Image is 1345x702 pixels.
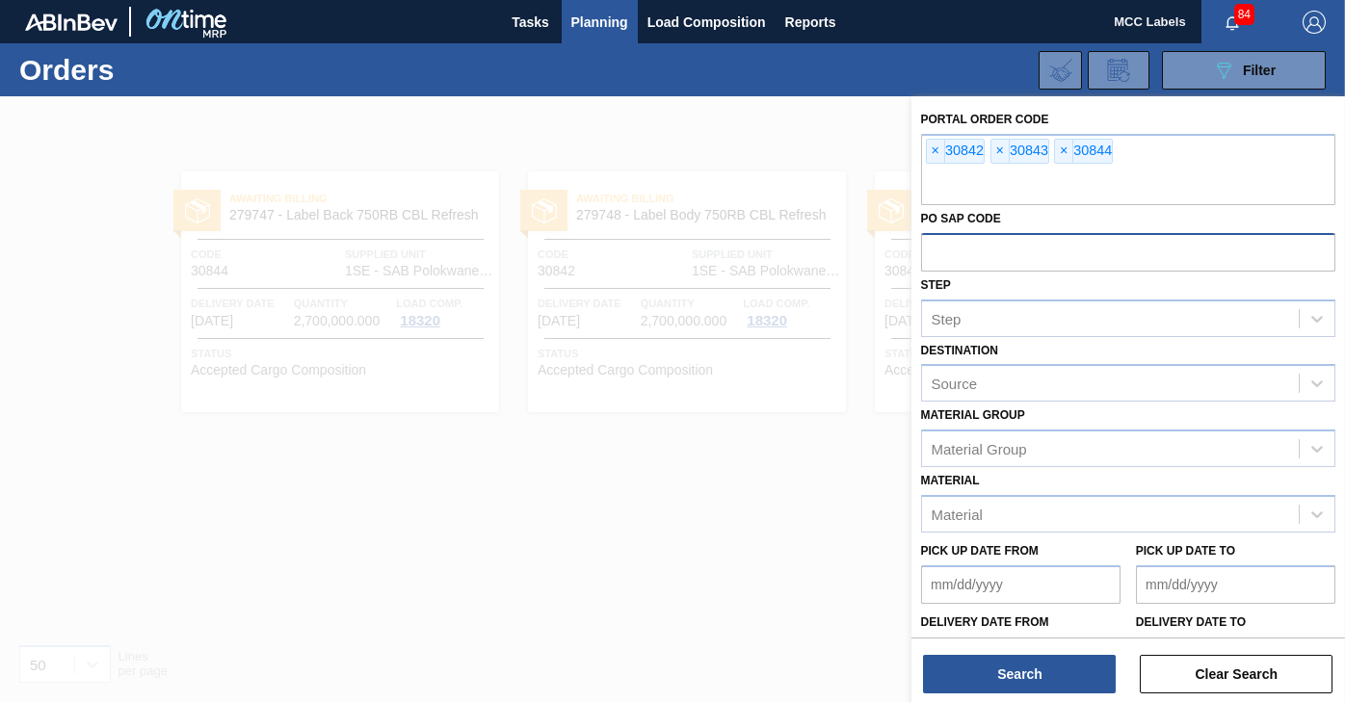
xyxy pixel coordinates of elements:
span: Tasks [510,11,552,34]
label: Material [921,474,980,487]
label: PO SAP Code [921,212,1001,225]
button: Filter [1162,51,1326,90]
span: Filter [1243,63,1276,78]
span: × [927,140,945,163]
div: Step [932,310,962,326]
label: Material Group [921,408,1025,422]
span: Reports [785,11,836,34]
input: mm/dd/yyyy [1136,565,1335,604]
h1: Orders [19,59,291,81]
div: 30842 [926,139,985,164]
label: Delivery Date to [1136,615,1246,629]
div: Material [932,506,983,522]
label: Destination [921,344,998,357]
span: Load Composition [647,11,766,34]
button: Notifications [1201,9,1263,36]
span: × [1055,140,1073,163]
label: Pick up Date from [921,544,1039,558]
label: Delivery Date from [921,615,1049,629]
img: Logout [1303,11,1326,34]
div: 30843 [989,139,1048,164]
img: TNhmsLtSVTkK8tSr43FrP2fwEKptu5GPRR3wAAAABJRU5ErkJggg== [25,13,118,31]
label: Portal Order Code [921,113,1049,126]
div: Material Group [932,441,1027,457]
input: mm/dd/yyyy [921,565,1121,604]
div: Import Order Negotiation [1039,51,1082,90]
label: Pick up Date to [1136,544,1235,558]
div: Source [932,376,978,392]
span: Planning [571,11,628,34]
span: 84 [1234,4,1254,25]
div: 30844 [1054,139,1113,164]
div: Order Review Request [1088,51,1149,90]
label: Step [921,278,951,292]
span: × [990,140,1009,163]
